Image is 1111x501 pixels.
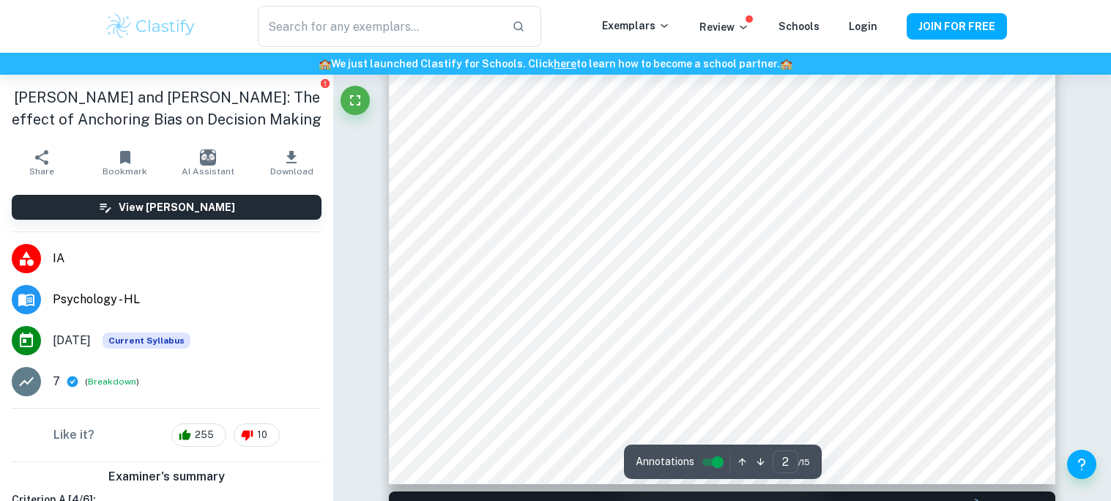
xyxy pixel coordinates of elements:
[119,199,235,215] h6: View [PERSON_NAME]
[3,56,1108,72] h6: We just launched Clastify for Schools. Click to learn how to become a school partner.
[319,58,331,70] span: 🏫
[554,58,576,70] a: here
[53,373,60,390] p: 7
[341,86,370,115] button: Fullscreen
[250,142,333,183] button: Download
[12,86,322,130] h1: [PERSON_NAME] and [PERSON_NAME]: The effect of Anchoring Bias on Decision Making
[319,78,330,89] button: Report issue
[103,333,190,349] div: This exemplar is based on the current syllabus. Feel free to refer to it for inspiration/ideas wh...
[167,142,250,183] button: AI Assistant
[699,19,749,35] p: Review
[103,166,147,177] span: Bookmark
[602,18,670,34] p: Exemplars
[103,333,190,349] span: Current Syllabus
[798,456,810,469] span: / 15
[85,375,139,389] span: ( )
[234,423,280,447] div: 10
[105,12,198,41] img: Clastify logo
[780,58,792,70] span: 🏫
[29,166,54,177] span: Share
[53,291,322,308] span: Psychology - HL
[849,21,877,32] a: Login
[88,375,136,388] button: Breakdown
[258,6,499,47] input: Search for any exemplars...
[270,166,313,177] span: Download
[187,428,222,442] span: 255
[6,468,327,486] h6: Examiner's summary
[779,21,820,32] a: Schools
[182,166,234,177] span: AI Assistant
[249,428,275,442] span: 10
[200,149,216,166] img: AI Assistant
[171,423,226,447] div: 255
[12,195,322,220] button: View [PERSON_NAME]
[636,454,694,470] span: Annotations
[53,426,94,444] h6: Like it?
[53,250,322,267] span: IA
[53,332,91,349] span: [DATE]
[1067,450,1096,479] button: Help and Feedback
[83,142,167,183] button: Bookmark
[907,13,1007,40] button: JOIN FOR FREE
